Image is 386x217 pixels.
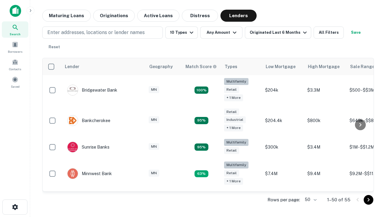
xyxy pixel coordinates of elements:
[68,115,78,126] img: picture
[42,10,91,22] button: Maturing Loans
[350,63,375,70] div: Sale Range
[221,58,262,75] th: Types
[146,58,182,75] th: Geography
[195,86,208,94] div: Matching Properties: 17, hasApolloMatch: undefined
[327,196,350,203] p: 1–50 of 55
[67,168,112,179] div: Minnwest Bank
[304,75,346,105] td: $3.3M
[8,49,22,54] span: Borrowers
[224,170,239,177] div: Retail
[9,67,21,71] span: Contacts
[149,63,173,70] div: Geography
[266,63,296,70] div: Low Mortgage
[93,10,135,22] button: Originations
[262,189,304,212] td: $25k
[65,63,79,70] div: Lender
[200,27,242,39] button: Any Amount
[149,170,159,177] div: MN
[225,63,237,70] div: Types
[42,27,163,39] button: Enter addresses, locations or lender names
[245,27,311,39] button: Originated Last 6 Months
[304,105,346,136] td: $800k
[68,142,78,152] img: picture
[224,147,239,154] div: Retail
[195,170,208,178] div: Matching Properties: 6, hasApolloMatch: undefined
[346,27,365,39] button: Save your search to get updates of matches that match your search criteria.
[224,139,248,146] div: Multifamily
[224,108,239,115] div: Retail
[2,39,28,55] a: Borrowers
[47,29,145,36] p: Enter addresses, locations or lender names
[262,159,304,189] td: $7.4M
[195,143,208,151] div: Matching Properties: 9, hasApolloMatch: undefined
[262,75,304,105] td: $204k
[302,195,318,204] div: 50
[185,63,217,70] div: Capitalize uses an advanced AI algorithm to match your search with the best lender. The match sco...
[67,85,117,96] div: Bridgewater Bank
[224,162,248,168] div: Multifamily
[10,5,21,17] img: capitalize-icon.png
[2,56,28,73] a: Contacts
[304,58,346,75] th: High Mortgage
[224,124,243,131] div: + 1 more
[182,10,218,22] button: Distress
[224,94,243,101] div: + 1 more
[45,41,64,53] button: Reset
[250,29,308,36] div: Originated Last 6 Months
[2,74,28,90] a: Saved
[67,142,109,153] div: Sunrise Banks
[267,196,300,203] p: Rows per page:
[262,58,304,75] th: Low Mortgage
[314,27,344,39] button: All Filters
[304,136,346,159] td: $3.4M
[165,27,198,39] button: 10 Types
[195,117,208,124] div: Matching Properties: 9, hasApolloMatch: undefined
[149,116,159,123] div: MN
[149,143,159,150] div: MN
[185,63,216,70] h6: Match Score
[308,63,340,70] div: High Mortgage
[10,32,21,36] span: Search
[220,10,257,22] button: Lenders
[364,195,373,205] button: Go to next page
[304,189,346,212] td: $25k
[11,84,20,89] span: Saved
[182,58,221,75] th: Capitalize uses an advanced AI algorithm to match your search with the best lender. The match sco...
[304,159,346,189] td: $9.4M
[67,115,110,126] div: Bankcherokee
[149,86,159,93] div: MN
[2,21,28,38] a: Search
[224,116,246,123] div: Industrial
[262,105,304,136] td: $204.4k
[356,169,386,198] iframe: Chat Widget
[137,10,179,22] button: Active Loans
[68,168,78,179] img: picture
[224,178,243,185] div: + 1 more
[61,58,146,75] th: Lender
[262,136,304,159] td: $300k
[224,86,239,93] div: Retail
[68,85,78,95] img: picture
[224,78,248,85] div: Multifamily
